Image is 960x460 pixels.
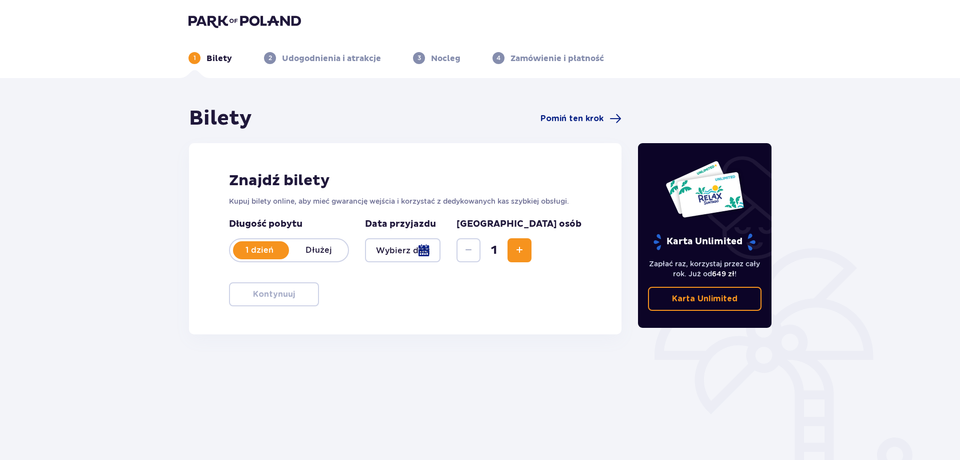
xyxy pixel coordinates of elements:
button: Increase [507,238,531,262]
p: 1 dzień [230,245,289,256]
button: Decrease [456,238,480,262]
img: Park of Poland logo [188,14,301,28]
p: 4 [496,54,500,63]
p: 1 [193,54,196,63]
h1: Bilety [189,106,252,131]
p: Karta Unlimited [652,233,756,251]
p: Długość pobytu [229,218,349,230]
p: Kupuj bilety online, aby mieć gwarancję wejścia i korzystać z dedykowanych kas szybkiej obsługi. [229,196,581,206]
p: 3 [417,54,421,63]
p: Zamówienie i płatność [510,53,604,64]
a: Pomiń ten krok [540,113,621,125]
a: Karta Unlimited [648,287,762,311]
p: Dłużej [289,245,348,256]
span: 649 zł [712,270,734,278]
p: Udogodnienia i atrakcje [282,53,381,64]
p: Data przyjazdu [365,218,436,230]
h2: Znajdź bilety [229,171,581,190]
p: 2 [268,54,272,63]
p: Bilety [206,53,232,64]
span: Pomiń ten krok [540,113,603,124]
p: Nocleg [431,53,460,64]
p: Kontynuuj [253,289,295,300]
p: Zapłać raz, korzystaj przez cały rok. Już od ! [648,259,762,279]
button: Kontynuuj [229,282,319,306]
p: [GEOGRAPHIC_DATA] osób [456,218,581,230]
p: Karta Unlimited [672,293,737,304]
span: 1 [482,243,505,258]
